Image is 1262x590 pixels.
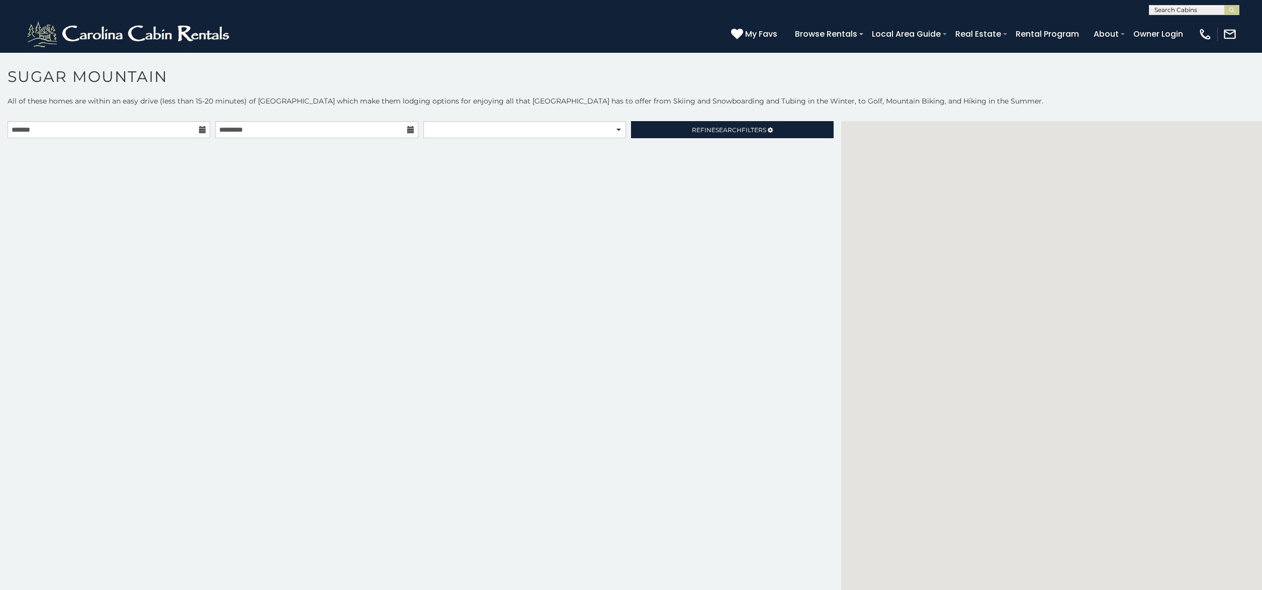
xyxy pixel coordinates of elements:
[692,126,766,134] span: Refine Filters
[25,19,234,49] img: White-1-2.png
[1089,25,1124,43] a: About
[1223,27,1237,41] img: mail-regular-white.png
[867,25,946,43] a: Local Area Guide
[731,28,780,41] a: My Favs
[1198,27,1212,41] img: phone-regular-white.png
[1011,25,1084,43] a: Rental Program
[745,28,777,40] span: My Favs
[1128,25,1188,43] a: Owner Login
[950,25,1006,43] a: Real Estate
[790,25,862,43] a: Browse Rentals
[631,121,834,138] a: RefineSearchFilters
[715,126,742,134] span: Search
